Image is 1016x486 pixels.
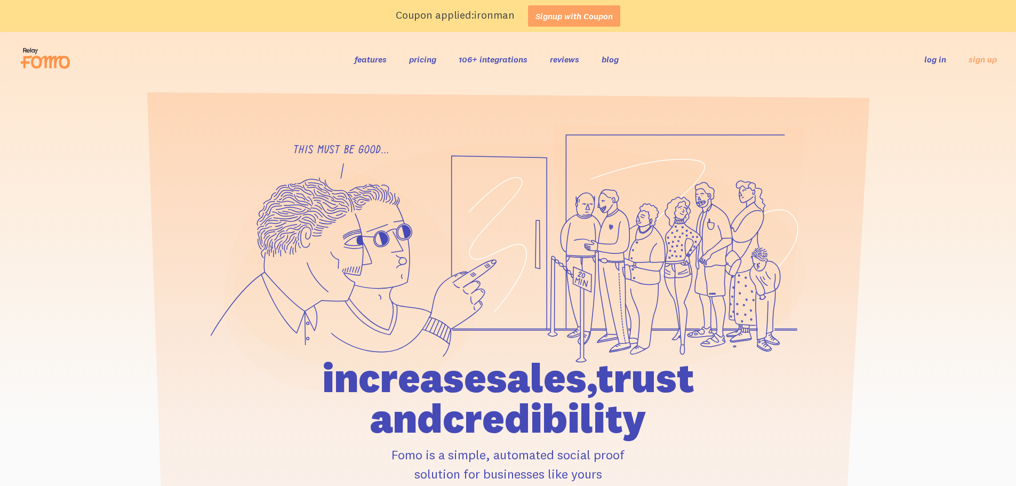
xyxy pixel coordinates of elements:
a: Signup with Coupon [528,5,620,27]
a: sign up [969,54,997,65]
a: features [355,54,387,65]
a: log in [924,54,946,65]
h1: increase sales, trust and credibility [261,357,755,439]
a: blog [602,54,619,65]
a: pricing [409,54,436,65]
a: reviews [550,54,579,65]
a: 106+ integrations [459,54,527,65]
span: ironman [474,8,515,21]
p: Fomo is a simple, automated social proof solution for businesses like yours [261,445,755,483]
